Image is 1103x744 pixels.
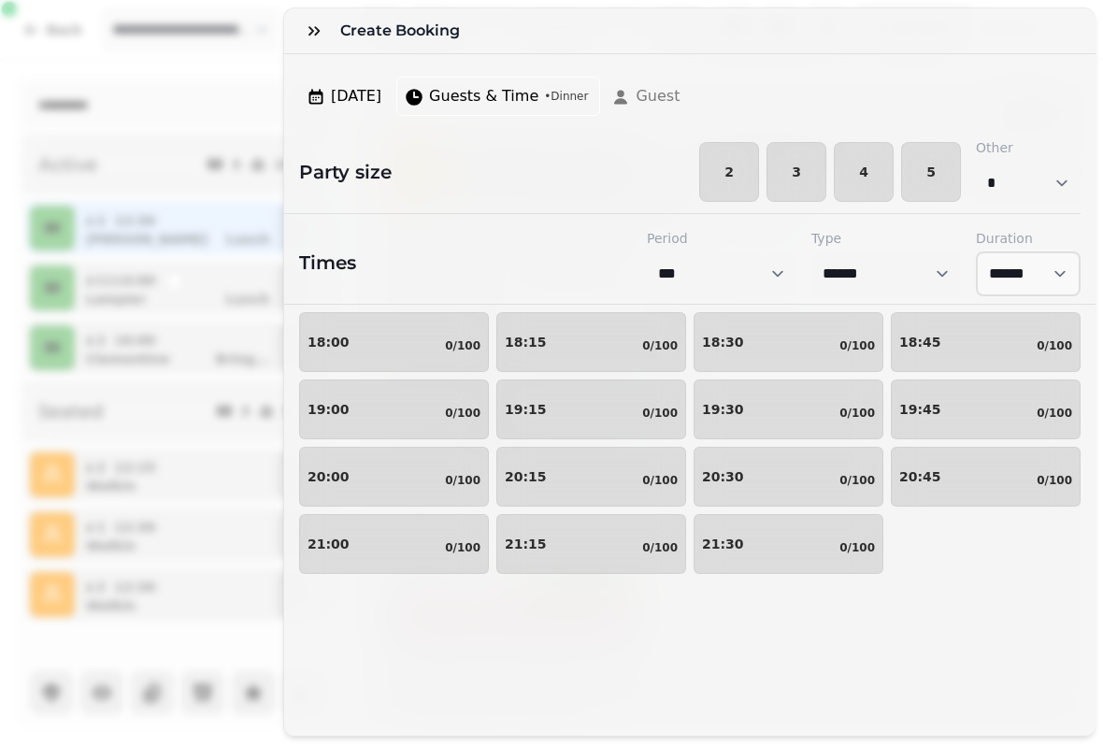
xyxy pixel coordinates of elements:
[299,447,489,507] button: 20:000/100
[505,537,547,551] p: 21:15
[445,338,480,353] p: 0/100
[505,470,547,483] p: 20:15
[505,403,547,416] p: 19:15
[899,336,941,349] p: 18:45
[702,403,744,416] p: 19:30
[839,473,875,488] p: 0/100
[694,312,883,372] button: 18:300/100
[636,85,680,107] span: Guest
[642,338,678,353] p: 0/100
[976,138,1081,157] label: Other
[299,514,489,574] button: 21:000/100
[340,20,467,42] h3: Create Booking
[891,379,1081,439] button: 19:450/100
[496,312,686,372] button: 18:150/100
[899,403,941,416] p: 19:45
[702,537,744,551] p: 21:30
[445,540,480,555] p: 0/100
[284,159,392,185] h2: Party size
[445,406,480,421] p: 0/100
[811,229,961,248] label: Type
[1037,338,1072,353] p: 0/100
[496,379,686,439] button: 19:150/100
[901,142,961,202] button: 5
[850,165,878,179] span: 4
[839,406,875,421] p: 0/100
[834,142,894,202] button: 4
[308,403,350,416] p: 19:00
[308,537,350,551] p: 21:00
[299,250,356,276] h2: Times
[299,379,489,439] button: 19:000/100
[702,470,744,483] p: 20:30
[505,336,547,349] p: 18:15
[1037,406,1072,421] p: 0/100
[642,473,678,488] p: 0/100
[715,165,743,179] span: 2
[702,336,744,349] p: 18:30
[891,447,1081,507] button: 20:450/100
[1037,473,1072,488] p: 0/100
[496,447,686,507] button: 20:150/100
[694,514,883,574] button: 21:300/100
[891,312,1081,372] button: 18:450/100
[429,85,538,107] span: Guests & Time
[496,514,686,574] button: 21:150/100
[766,142,826,202] button: 3
[694,447,883,507] button: 20:300/100
[839,540,875,555] p: 0/100
[331,85,381,107] span: [DATE]
[642,540,678,555] p: 0/100
[544,89,588,104] span: • Dinner
[917,165,945,179] span: 5
[699,142,759,202] button: 2
[976,229,1081,248] label: Duration
[782,165,810,179] span: 3
[899,470,941,483] p: 20:45
[308,470,350,483] p: 20:00
[647,229,796,248] label: Period
[299,312,489,372] button: 18:000/100
[445,473,480,488] p: 0/100
[642,406,678,421] p: 0/100
[308,336,350,349] p: 18:00
[694,379,883,439] button: 19:300/100
[839,338,875,353] p: 0/100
